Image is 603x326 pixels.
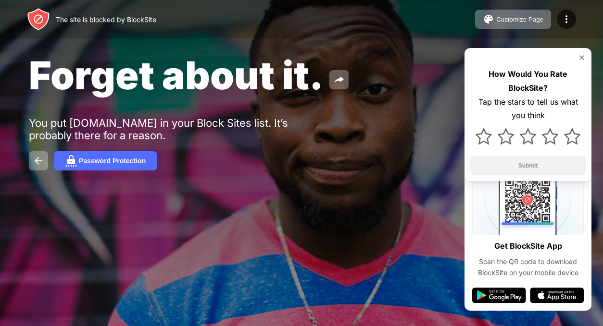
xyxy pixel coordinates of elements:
[470,67,586,95] div: How Would You Rate BlockSite?
[333,74,345,85] img: share.svg
[561,13,572,25] img: menu-icon.svg
[65,155,77,167] img: password.svg
[472,256,584,278] div: Scan the QR code to download BlockSite on your mobile device
[33,155,44,167] img: back.svg
[79,157,146,165] div: Password Protection
[29,205,256,314] iframe: Banner
[29,52,324,98] span: Forget about it.
[520,128,536,145] img: star.svg
[498,128,514,145] img: star.svg
[472,288,526,303] img: google-play.svg
[475,10,551,29] button: Customize Page
[564,128,580,145] img: star.svg
[54,151,157,170] button: Password Protection
[494,239,562,253] div: Get BlockSite App
[476,128,492,145] img: star.svg
[542,128,558,145] img: star.svg
[483,13,494,25] img: pallet.svg
[530,288,584,303] img: app-store.svg
[496,16,543,23] div: Customize Page
[29,117,326,142] div: You put [DOMAIN_NAME] in your Block Sites list. It’s probably there for a reason.
[56,15,156,24] div: The site is blocked by BlockSite
[578,54,586,61] img: rate-us-close.svg
[470,156,586,175] button: Submit
[27,8,50,31] img: header-logo.svg
[470,95,586,123] div: Tap the stars to tell us what you think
